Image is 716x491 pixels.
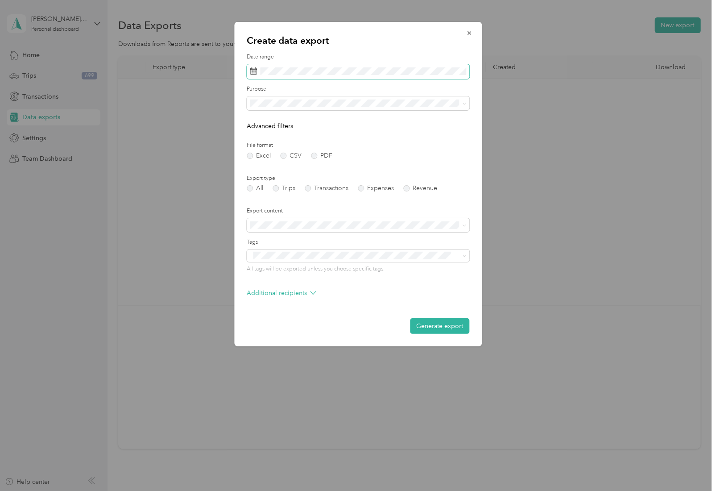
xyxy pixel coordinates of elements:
[403,185,437,191] label: Revenue
[247,238,469,246] label: Tags
[247,265,469,273] p: All tags will be exported unless you choose specific tags.
[247,34,469,47] p: Create data export
[305,185,348,191] label: Transactions
[247,85,469,93] label: Purpose
[410,318,469,334] button: Generate export
[247,207,469,215] label: Export content
[273,185,295,191] label: Trips
[247,288,316,298] p: Additional recipients
[247,185,263,191] label: All
[311,153,332,159] label: PDF
[358,185,394,191] label: Expenses
[247,121,469,131] p: Advanced filters
[247,141,469,150] label: File format
[247,53,469,61] label: Date range
[280,153,302,159] label: CSV
[666,441,716,491] iframe: Everlance-gr Chat Button Frame
[247,175,469,183] label: Export type
[247,153,271,159] label: Excel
